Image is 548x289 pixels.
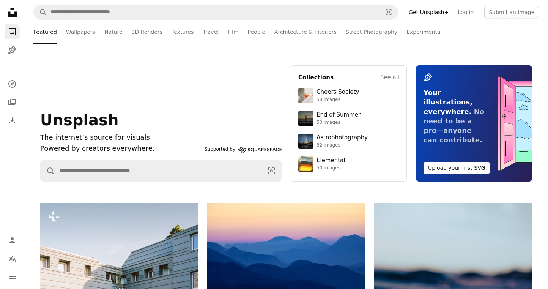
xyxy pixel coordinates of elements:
[40,132,202,143] h1: The internet’s source for visuals.
[228,20,238,44] a: Film
[484,6,539,18] button: Submit an image
[66,20,95,44] a: Wallpapers
[104,20,122,44] a: Nature
[317,157,345,164] div: Elemental
[172,20,194,44] a: Textures
[424,88,472,115] span: Your illustrations, everywhere.
[380,5,398,19] button: Visual search
[317,111,361,119] div: End of Summer
[317,134,368,142] div: Astrophotography
[406,20,442,44] a: Experimental
[5,269,20,284] button: Menu
[298,111,399,126] a: End of Summer50 images
[380,73,399,82] a: See all
[40,160,282,182] form: Find visuals sitewide
[5,251,20,266] button: Language
[5,95,20,110] a: Collections
[5,76,20,92] a: Explore
[298,156,399,172] a: Elemental50 images
[261,161,281,181] button: Visual search
[317,165,345,171] div: 50 images
[317,97,359,103] div: 58 images
[132,20,162,44] a: 3D Renders
[298,134,399,149] a: Astrophotography82 images
[203,20,219,44] a: Travel
[346,20,397,44] a: Street Photography
[317,88,359,96] div: Cheers Society
[298,156,313,172] img: premium_photo-1751985761161-8a269d884c29
[33,5,398,20] form: Find visuals sitewide
[5,113,20,128] a: Download History
[404,6,453,18] a: Get Unsplash+
[298,111,313,126] img: premium_photo-1754398386796-ea3dec2a6302
[34,5,47,19] button: Search Unsplash
[40,143,202,154] p: Powered by creators everywhere.
[453,6,478,18] a: Log in
[207,248,365,255] a: Layered blue mountains under a pastel sky
[424,162,490,174] button: Upload your first SVG
[298,73,334,82] h4: Collections
[205,145,282,154] a: Supported by
[274,20,337,44] a: Architecture & Interiors
[40,111,118,129] span: Unsplash
[317,142,368,148] div: 82 images
[248,20,266,44] a: People
[298,88,399,103] a: Cheers Society58 images
[41,161,55,181] button: Search Unsplash
[298,88,313,103] img: photo-1610218588353-03e3130b0e2d
[5,43,20,58] a: Illustrations
[298,134,313,149] img: photo-1538592487700-be96de73306f
[317,120,361,126] div: 50 images
[5,233,20,248] a: Log in / Sign up
[5,24,20,39] a: Photos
